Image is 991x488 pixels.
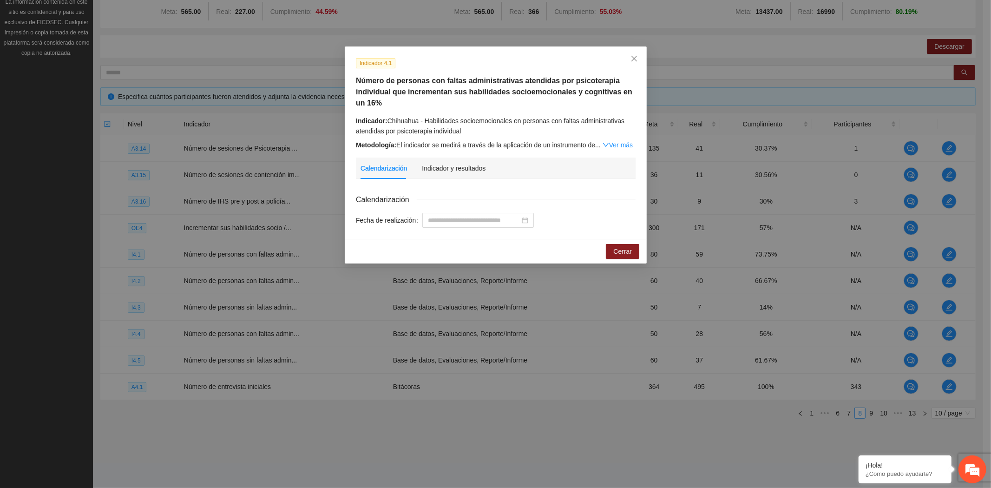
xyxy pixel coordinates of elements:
textarea: Escriba su mensaje y pulse “Intro” [5,254,177,286]
input: Fecha de realización [428,215,520,225]
span: Indicador 4.1 [356,58,395,68]
div: Chatee con nosotros ahora [48,47,156,59]
div: Minimizar ventana de chat en vivo [152,5,175,27]
button: Cerrar [606,244,639,259]
span: close [630,55,638,62]
span: Cerrar [613,246,632,257]
div: El indicador se medirá a través de la aplicación de un instrumento de [356,140,636,150]
p: ¿Cómo puedo ayudarte? [866,470,945,477]
label: Fecha de realización [356,213,422,228]
button: Close [622,46,647,72]
h5: Número de personas con faltas administrativas atendidas por psicoterapia individual que increment... [356,75,636,109]
span: ... [595,141,601,149]
span: Estamos en línea. [54,124,128,218]
a: Expand [602,141,632,149]
div: ¡Hola! [866,462,945,469]
div: Chihuahua - Habilidades socioemocionales en personas con faltas administrativas atendidas por psi... [356,116,636,136]
div: Calendarización [361,163,407,173]
div: Indicador y resultados [422,163,486,173]
strong: Metodología: [356,141,396,149]
strong: Indicador: [356,117,387,125]
span: down [602,142,609,148]
span: Calendarización [356,194,417,205]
